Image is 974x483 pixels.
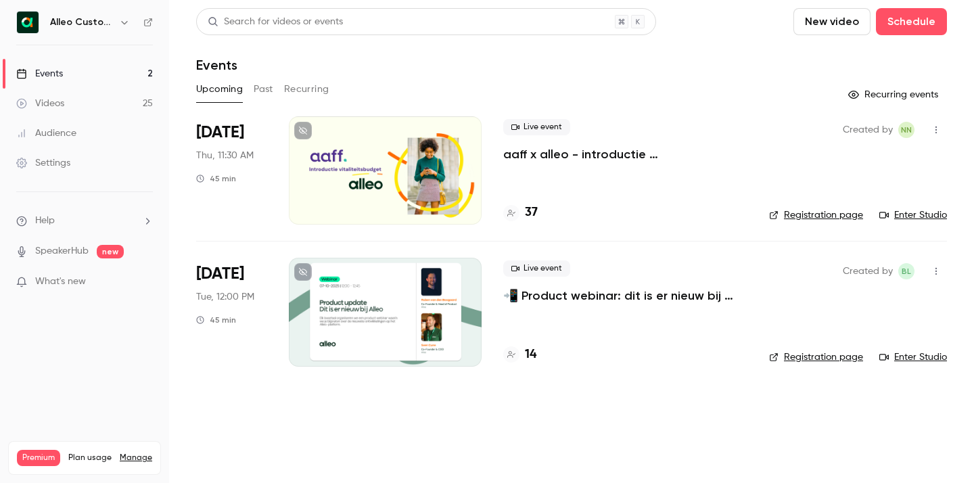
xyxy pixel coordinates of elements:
span: Live event [503,260,570,277]
iframe: Noticeable Trigger [137,276,153,288]
span: Bernice Lohr [898,263,914,279]
a: 📲 Product webinar: dit is er nieuw bij Alleo! [503,287,747,304]
a: Registration page [769,350,863,364]
span: Created by [843,263,893,279]
span: NN [901,122,912,138]
div: Audience [16,127,76,140]
div: 45 min [196,173,236,184]
a: Manage [120,453,152,463]
span: new [97,245,124,258]
span: Tue, 12:00 PM [196,290,254,304]
button: Schedule [876,8,947,35]
a: aaff x alleo - introductie vitaliteitsbudget [503,146,747,162]
a: SpeakerHub [35,244,89,258]
span: Premium [17,450,60,466]
span: [DATE] [196,122,244,143]
span: Created by [843,122,893,138]
span: Live event [503,119,570,135]
button: Upcoming [196,78,243,100]
span: [DATE] [196,263,244,285]
span: What's new [35,275,86,289]
a: Enter Studio [879,350,947,364]
li: help-dropdown-opener [16,214,153,228]
span: Plan usage [68,453,112,463]
a: 37 [503,204,538,222]
div: Videos [16,97,64,110]
span: Thu, 11:30 AM [196,149,254,162]
h4: 37 [525,204,538,222]
div: Search for videos or events [208,15,343,29]
a: 14 [503,346,536,364]
button: New video [793,8,871,35]
a: Registration page [769,208,863,222]
div: Events [16,67,63,80]
button: Recurring events [842,84,947,106]
img: Alleo Customer Success [17,11,39,33]
a: Enter Studio [879,208,947,222]
div: 45 min [196,315,236,325]
span: Help [35,214,55,228]
h6: Alleo Customer Success [50,16,114,29]
div: Oct 2 Thu, 11:30 AM (Europe/Amsterdam) [196,116,267,225]
span: Nanke Nagtegaal [898,122,914,138]
span: BL [902,263,911,279]
button: Recurring [284,78,329,100]
button: Past [254,78,273,100]
div: Oct 7 Tue, 12:00 PM (Europe/Amsterdam) [196,258,267,366]
div: Settings [16,156,70,170]
h4: 14 [525,346,536,364]
h1: Events [196,57,237,73]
